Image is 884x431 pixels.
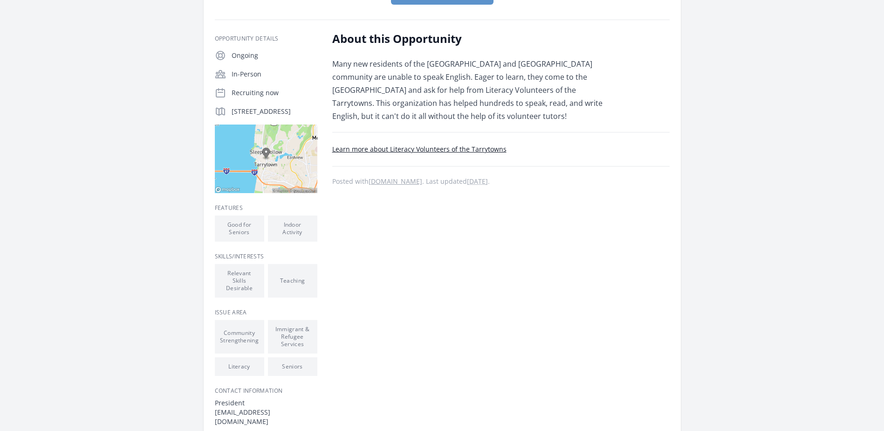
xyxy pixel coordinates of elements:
[215,204,317,212] h3: Features
[215,253,317,260] h3: Skills/Interests
[369,177,422,186] a: [DOMAIN_NAME]
[268,215,317,242] li: Indoor Activity
[268,320,317,354] li: Immigrant & Refugee Services
[332,31,605,46] h2: About this Opportunity
[215,264,264,298] li: Relevant Skills Desirable
[232,88,317,97] p: Recruiting now
[268,357,317,376] li: Seniors
[332,57,605,123] p: Many new residents of the [GEOGRAPHIC_DATA] and [GEOGRAPHIC_DATA] community are unable to speak E...
[215,387,317,395] h3: Contact Information
[215,125,317,193] img: Map
[215,398,317,408] dt: President
[215,215,264,242] li: Good for Seniors
[215,35,317,42] h3: Opportunity Details
[232,70,317,79] p: In-Person
[215,309,317,316] h3: Issue area
[215,408,317,426] dd: [EMAIL_ADDRESS][DOMAIN_NAME]
[215,320,264,354] li: Community Strengthening
[232,51,317,60] p: Ongoing
[215,357,264,376] li: Literacy
[232,107,317,116] p: [STREET_ADDRESS]
[268,264,317,298] li: Teaching
[467,177,488,186] abbr: Mon, Apr 8, 2024 9:12 PM
[332,178,670,185] p: Posted with . Last updated .
[332,145,507,153] a: Learn more about Literacy Volunteers of the Tarrytowns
